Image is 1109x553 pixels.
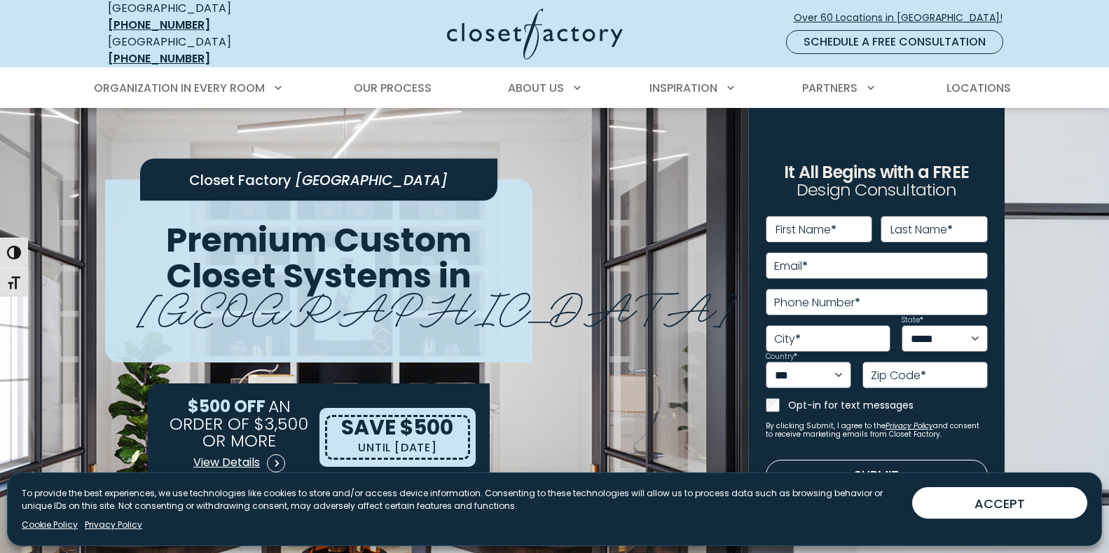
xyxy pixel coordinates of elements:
span: Our Process [354,80,432,96]
label: Opt-in for text messages [788,398,988,412]
span: View Details [193,454,260,471]
span: Closet Factory [189,170,291,190]
span: [GEOGRAPHIC_DATA] [137,273,736,336]
label: First Name [776,224,836,235]
label: Country [766,353,797,360]
a: Privacy Policy [85,519,142,531]
span: Locations [946,80,1011,96]
span: $500 OFF [188,395,266,418]
span: AN ORDER OF $3,500 OR MORE [170,395,308,452]
label: Zip Code [871,370,926,381]
img: Closet Factory Logo [447,8,623,60]
span: Partners [802,80,857,96]
a: Cookie Policy [22,519,78,531]
p: UNTIL [DATE] [358,438,437,458]
a: [PHONE_NUMBER] [108,17,210,33]
a: Over 60 Locations in [GEOGRAPHIC_DATA]! [793,6,1014,30]
span: Organization in Every Room [94,80,265,96]
a: [PHONE_NUMBER] [108,50,210,67]
a: View Details [193,449,286,477]
span: [GEOGRAPHIC_DATA] [295,170,448,190]
small: By clicking Submit, I agree to the and consent to receive marketing emails from Closet Factory. [766,422,988,439]
button: Submit [766,460,988,491]
a: Schedule a Free Consultation [786,30,1003,54]
label: Last Name [890,224,953,235]
span: Premium Custom Closet Systems in [166,217,471,299]
span: About Us [508,80,564,96]
p: To provide the best experiences, we use technologies like cookies to store and/or access device i... [22,487,901,512]
span: SAVE $500 [341,412,453,442]
label: State [902,317,923,324]
span: Design Consultation [797,179,956,202]
a: Privacy Policy [886,421,933,431]
div: [GEOGRAPHIC_DATA] [108,34,311,67]
span: Over 60 Locations in [GEOGRAPHIC_DATA]! [794,11,1014,25]
label: Email [774,261,808,272]
span: It All Begins with a FREE [784,161,969,184]
label: City [774,334,801,345]
label: Phone Number [774,297,860,308]
nav: Primary Menu [84,69,1026,108]
span: Inspiration [649,80,717,96]
button: ACCEPT [912,487,1087,519]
